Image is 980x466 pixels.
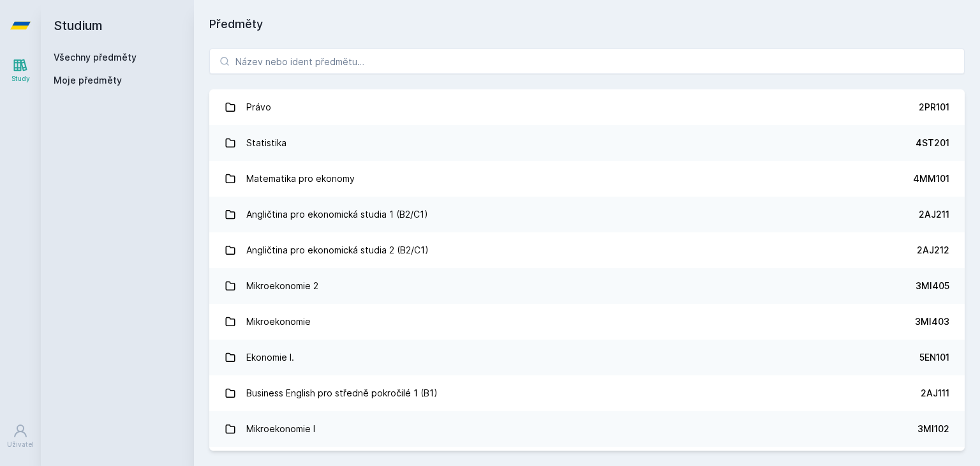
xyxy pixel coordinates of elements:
[916,137,949,149] div: 4ST201
[209,375,965,411] a: Business English pro středně pokročilé 1 (B1) 2AJ111
[209,15,965,33] h1: Předměty
[919,208,949,221] div: 2AJ211
[919,101,949,114] div: 2PR101
[209,89,965,125] a: Právo 2PR101
[209,161,965,197] a: Matematika pro ekonomy 4MM101
[917,423,949,435] div: 3MI102
[915,315,949,328] div: 3MI403
[246,237,429,263] div: Angličtina pro ekonomická studia 2 (B2/C1)
[246,380,438,406] div: Business English pro středně pokročilé 1 (B1)
[246,345,294,370] div: Ekonomie I.
[209,340,965,375] a: Ekonomie I. 5EN101
[209,304,965,340] a: Mikroekonomie 3MI403
[246,166,355,192] div: Matematika pro ekonomy
[919,351,949,364] div: 5EN101
[246,94,271,120] div: Právo
[11,74,30,84] div: Study
[209,411,965,447] a: Mikroekonomie I 3MI102
[3,417,38,456] a: Uživatel
[54,74,122,87] span: Moje předměty
[916,280,949,292] div: 3MI405
[246,130,286,156] div: Statistika
[246,202,428,227] div: Angličtina pro ekonomická studia 1 (B2/C1)
[917,244,949,257] div: 2AJ212
[209,49,965,74] input: Název nebo ident předmětu…
[54,52,137,63] a: Všechny předměty
[7,440,34,449] div: Uživatel
[209,197,965,232] a: Angličtina pro ekonomická studia 1 (B2/C1) 2AJ211
[921,387,949,400] div: 2AJ111
[913,172,949,185] div: 4MM101
[246,416,315,442] div: Mikroekonomie I
[209,268,965,304] a: Mikroekonomie 2 3MI405
[209,232,965,268] a: Angličtina pro ekonomická studia 2 (B2/C1) 2AJ212
[246,309,311,334] div: Mikroekonomie
[3,51,38,90] a: Study
[209,125,965,161] a: Statistika 4ST201
[246,273,318,299] div: Mikroekonomie 2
